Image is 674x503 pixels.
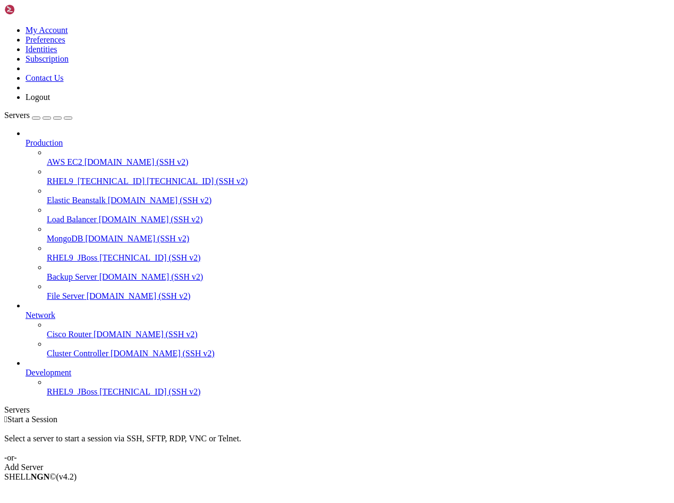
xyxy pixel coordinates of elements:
[47,157,670,167] a: AWS EC2 [DOMAIN_NAME] (SSH v2)
[47,330,91,339] span: Cisco Router
[99,215,203,224] span: [DOMAIN_NAME] (SSH v2)
[26,358,670,397] li: Development
[26,73,64,82] a: Contact Us
[47,320,670,339] li: Cisco Router [DOMAIN_NAME] (SSH v2)
[26,311,55,320] span: Network
[47,215,97,224] span: Load Balancer
[47,157,82,166] span: AWS EC2
[47,167,670,186] li: RHEL9_[TECHNICAL_ID] [TECHNICAL_ID] (SSH v2)
[56,472,77,481] span: 4.2.0
[47,177,145,186] span: RHEL9_[TECHNICAL_ID]
[26,368,670,378] a: Development
[99,272,204,281] span: [DOMAIN_NAME] (SSH v2)
[47,349,670,358] a: Cluster Controller [DOMAIN_NAME] (SSH v2)
[31,472,50,481] b: NGN
[47,244,670,263] li: RHEL9_JBoss [TECHNICAL_ID] (SSH v2)
[47,339,670,358] li: Cluster Controller [DOMAIN_NAME] (SSH v2)
[26,35,65,44] a: Preferences
[47,272,670,282] a: Backup Server [DOMAIN_NAME] (SSH v2)
[47,224,670,244] li: MongoDB [DOMAIN_NAME] (SSH v2)
[26,138,63,147] span: Production
[47,186,670,205] li: Elastic Beanstalk [DOMAIN_NAME] (SSH v2)
[47,253,670,263] a: RHEL9_JBoss [TECHNICAL_ID] (SSH v2)
[47,330,670,339] a: Cisco Router [DOMAIN_NAME] (SSH v2)
[47,196,106,205] span: Elastic Beanstalk
[108,196,212,205] span: [DOMAIN_NAME] (SSH v2)
[26,54,69,63] a: Subscription
[85,157,189,166] span: [DOMAIN_NAME] (SSH v2)
[47,263,670,282] li: Backup Server [DOMAIN_NAME] (SSH v2)
[4,405,670,415] div: Servers
[94,330,198,339] span: [DOMAIN_NAME] (SSH v2)
[4,472,77,481] span: SHELL ©
[47,205,670,224] li: Load Balancer [DOMAIN_NAME] (SSH v2)
[47,253,97,262] span: RHEL9_JBoss
[47,349,108,358] span: Cluster Controller
[87,291,191,300] span: [DOMAIN_NAME] (SSH v2)
[47,234,670,244] a: MongoDB [DOMAIN_NAME] (SSH v2)
[47,282,670,301] li: File Server [DOMAIN_NAME] (SSH v2)
[47,387,670,397] a: RHEL9_JBoss [TECHNICAL_ID] (SSH v2)
[47,177,670,186] a: RHEL9_[TECHNICAL_ID] [TECHNICAL_ID] (SSH v2)
[4,4,65,15] img: Shellngn
[47,272,97,281] span: Backup Server
[4,111,30,120] span: Servers
[147,177,248,186] span: [TECHNICAL_ID] (SSH v2)
[85,234,189,243] span: [DOMAIN_NAME] (SSH v2)
[99,253,200,262] span: [TECHNICAL_ID] (SSH v2)
[26,45,57,54] a: Identities
[47,291,85,300] span: File Server
[26,93,50,102] a: Logout
[26,138,670,148] a: Production
[26,368,71,377] span: Development
[4,463,670,472] div: Add Server
[111,349,215,358] span: [DOMAIN_NAME] (SSH v2)
[47,234,83,243] span: MongoDB
[47,378,670,397] li: RHEL9_JBoss [TECHNICAL_ID] (SSH v2)
[26,311,670,320] a: Network
[26,301,670,358] li: Network
[4,111,72,120] a: Servers
[47,196,670,205] a: Elastic Beanstalk [DOMAIN_NAME] (SSH v2)
[7,415,57,424] span: Start a Session
[47,387,97,396] span: RHEL9_JBoss
[4,424,670,463] div: Select a server to start a session via SSH, SFTP, RDP, VNC or Telnet. -or-
[47,148,670,167] li: AWS EC2 [DOMAIN_NAME] (SSH v2)
[26,129,670,301] li: Production
[47,215,670,224] a: Load Balancer [DOMAIN_NAME] (SSH v2)
[4,415,7,424] span: 
[99,387,200,396] span: [TECHNICAL_ID] (SSH v2)
[26,26,68,35] a: My Account
[47,291,670,301] a: File Server [DOMAIN_NAME] (SSH v2)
